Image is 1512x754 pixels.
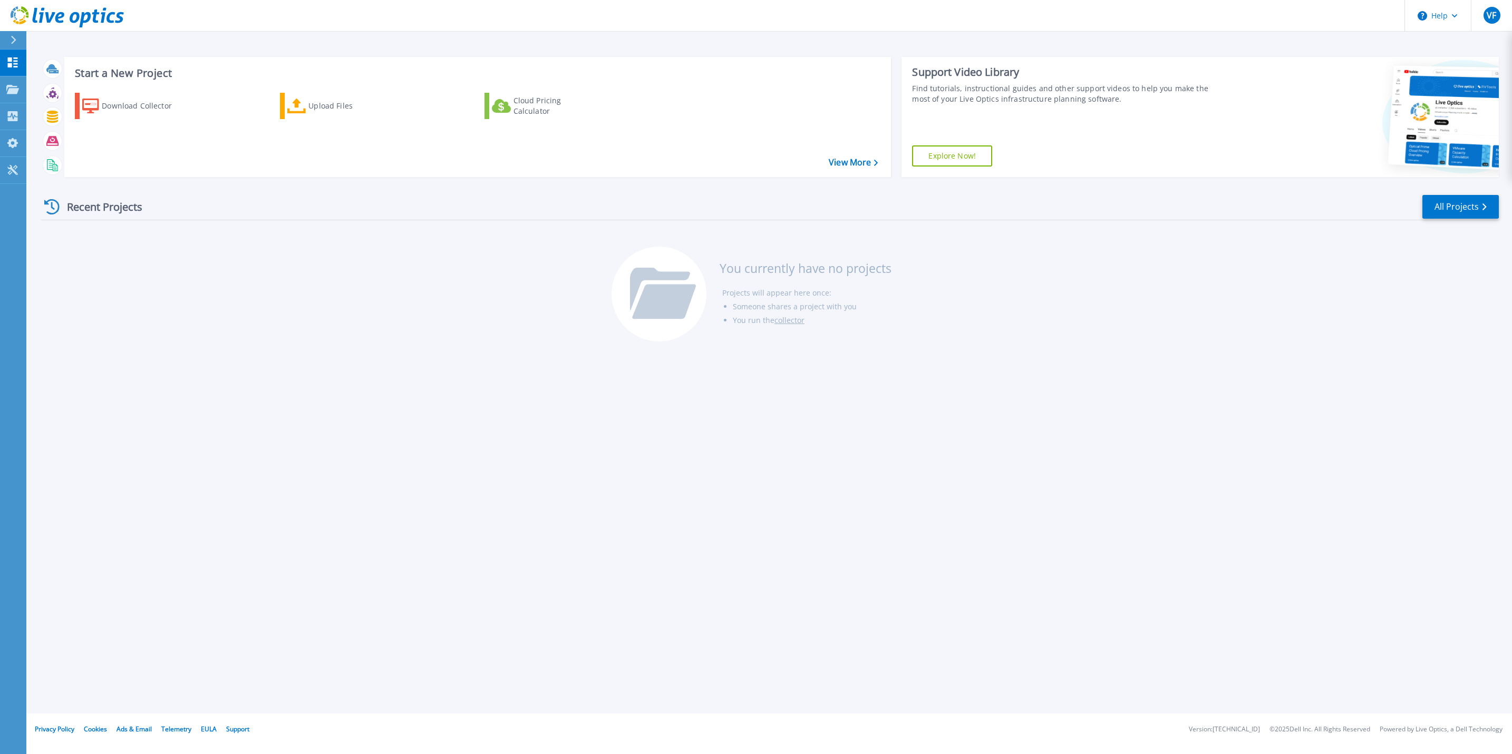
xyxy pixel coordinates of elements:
[1380,726,1503,733] li: Powered by Live Optics, a Dell Technology
[829,158,878,168] a: View More
[35,724,74,733] a: Privacy Policy
[84,724,107,733] a: Cookies
[1189,726,1260,733] li: Version: [TECHNICAL_ID]
[161,724,191,733] a: Telemetry
[733,300,891,314] li: Someone shares a project with you
[75,93,192,119] a: Download Collector
[1269,726,1370,733] li: © 2025 Dell Inc. All Rights Reserved
[280,93,398,119] a: Upload Files
[733,314,891,327] li: You run the
[102,95,186,116] div: Download Collector
[912,83,1222,104] div: Find tutorials, instructional guides and other support videos to help you make the most of your L...
[1422,195,1499,219] a: All Projects
[41,194,157,220] div: Recent Projects
[117,724,152,733] a: Ads & Email
[484,93,602,119] a: Cloud Pricing Calculator
[722,286,891,300] li: Projects will appear here once:
[201,724,217,733] a: EULA
[1487,11,1496,19] span: VF
[513,95,598,116] div: Cloud Pricing Calculator
[308,95,393,116] div: Upload Files
[75,67,878,79] h3: Start a New Project
[912,65,1222,79] div: Support Video Library
[226,724,249,733] a: Support
[720,262,891,274] h3: You currently have no projects
[774,315,805,325] a: collector
[912,145,992,167] a: Explore Now!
